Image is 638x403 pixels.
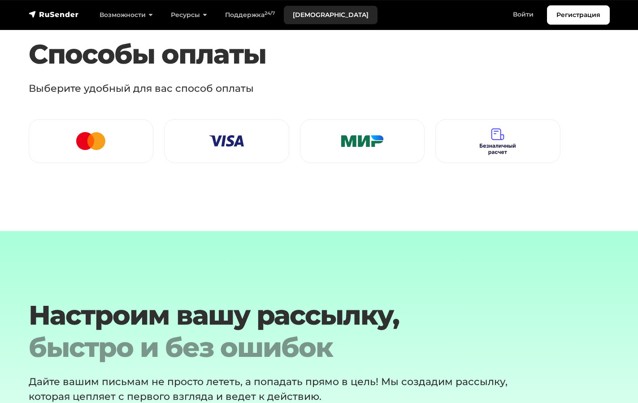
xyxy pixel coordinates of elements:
a: Ресурсы [162,6,216,24]
img: RuSender [29,10,79,19]
img: Visa [209,127,244,155]
a: Войти [504,5,543,24]
div: быстро и без ошибок [29,331,560,364]
p: Выберите удобный для вас способ оплаты [29,81,537,96]
img: Мир [341,127,384,155]
a: [DEMOGRAPHIC_DATA] [284,6,378,24]
h3: Способы оплаты [29,38,560,70]
a: Регистрация [547,5,610,25]
a: Поддержка24/7 [216,6,284,24]
img: Безналичный расчет [480,127,516,155]
a: Возможности [91,6,162,24]
h2: Настроим вашу рассылку, [29,299,560,364]
img: Mastercard [76,127,106,155]
sup: 24/7 [265,10,275,16]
